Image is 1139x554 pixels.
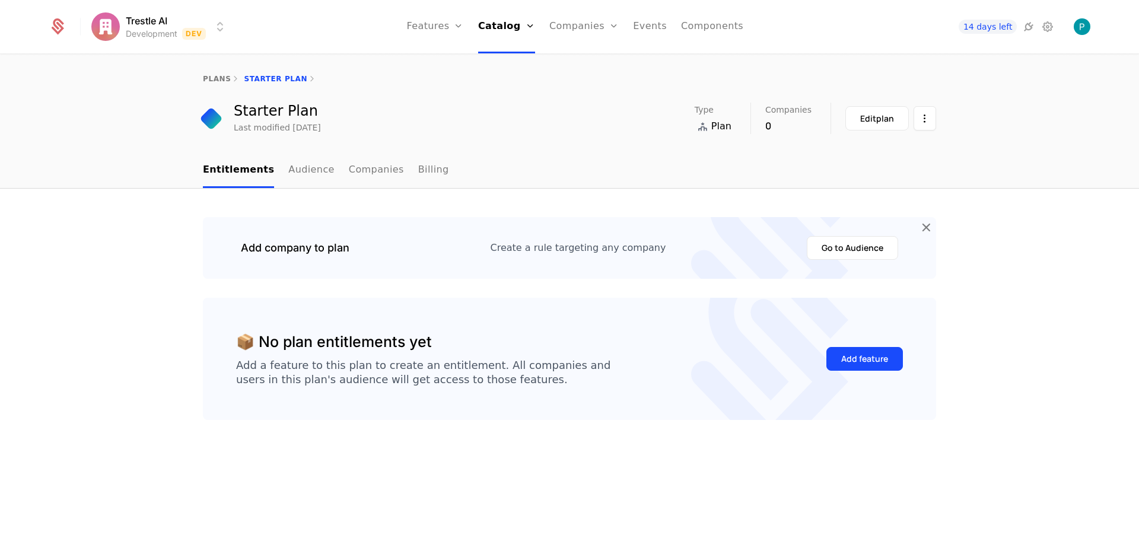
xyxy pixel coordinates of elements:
button: Go to Audience [807,236,898,260]
div: 0 [765,119,812,133]
a: Billing [418,153,449,188]
span: Trestle AI [126,14,167,28]
button: Open user button [1074,18,1090,35]
a: Entitlements [203,153,274,188]
a: plans [203,75,231,83]
div: Add feature [841,353,888,365]
div: Edit plan [860,113,894,125]
button: Select action [914,106,936,130]
span: Type [695,106,714,114]
span: Plan [711,119,731,133]
div: Development [126,28,177,40]
nav: Main [203,153,936,188]
img: Trestle AI [91,12,120,41]
a: Integrations [1022,20,1036,34]
div: Add company to plan [241,240,349,256]
a: Audience [288,153,335,188]
span: Companies [765,106,812,114]
div: Last modified [DATE] [234,122,321,133]
a: Settings [1041,20,1055,34]
button: Select environment [95,14,228,40]
img: Pushpa Das [1074,18,1090,35]
span: Dev [182,28,206,40]
div: Create a rule targeting any company [491,241,666,255]
button: Add feature [826,347,903,371]
div: Add a feature to this plan to create an entitlement. All companies and users in this plan's audie... [236,358,610,387]
div: 📦 No plan entitlements yet [236,331,432,354]
a: 14 days left [959,20,1017,34]
div: Starter Plan [234,104,321,118]
ul: Choose Sub Page [203,153,449,188]
button: Editplan [845,106,909,130]
a: Companies [349,153,404,188]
